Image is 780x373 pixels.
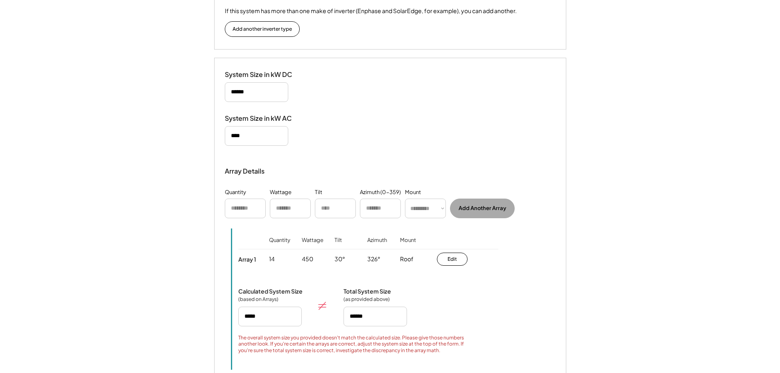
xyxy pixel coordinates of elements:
[437,253,468,266] button: Edit
[225,166,266,176] div: Array Details
[344,296,390,303] div: (as provided above)
[225,21,300,37] button: Add another inverter type
[302,255,313,263] div: 450
[302,237,323,255] div: Wattage
[238,287,303,295] div: Calculated System Size
[238,335,474,354] div: The overall system size you provided doesn't match the calculated size. Please give those numbers...
[450,199,515,218] button: Add Another Array
[335,237,342,255] div: Tilt
[400,255,414,263] div: Roof
[405,188,421,197] div: Mount
[238,255,256,263] div: Array 1
[367,255,380,263] div: 326°
[225,114,307,123] div: System Size in kW AC
[225,188,246,197] div: Quantity
[269,237,290,255] div: Quantity
[335,255,345,263] div: 30°
[269,255,275,263] div: 14
[238,296,279,303] div: (based on Arrays)
[344,287,391,295] div: Total System Size
[360,188,401,197] div: Azimuth (0-359)
[225,70,307,79] div: System Size in kW DC
[400,237,416,255] div: Mount
[367,237,387,255] div: Azimuth
[270,188,292,197] div: Wattage
[225,7,517,15] div: If this system has more than one make of inverter (Enphase and SolarEdge, for example), you can a...
[315,188,322,197] div: Tilt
